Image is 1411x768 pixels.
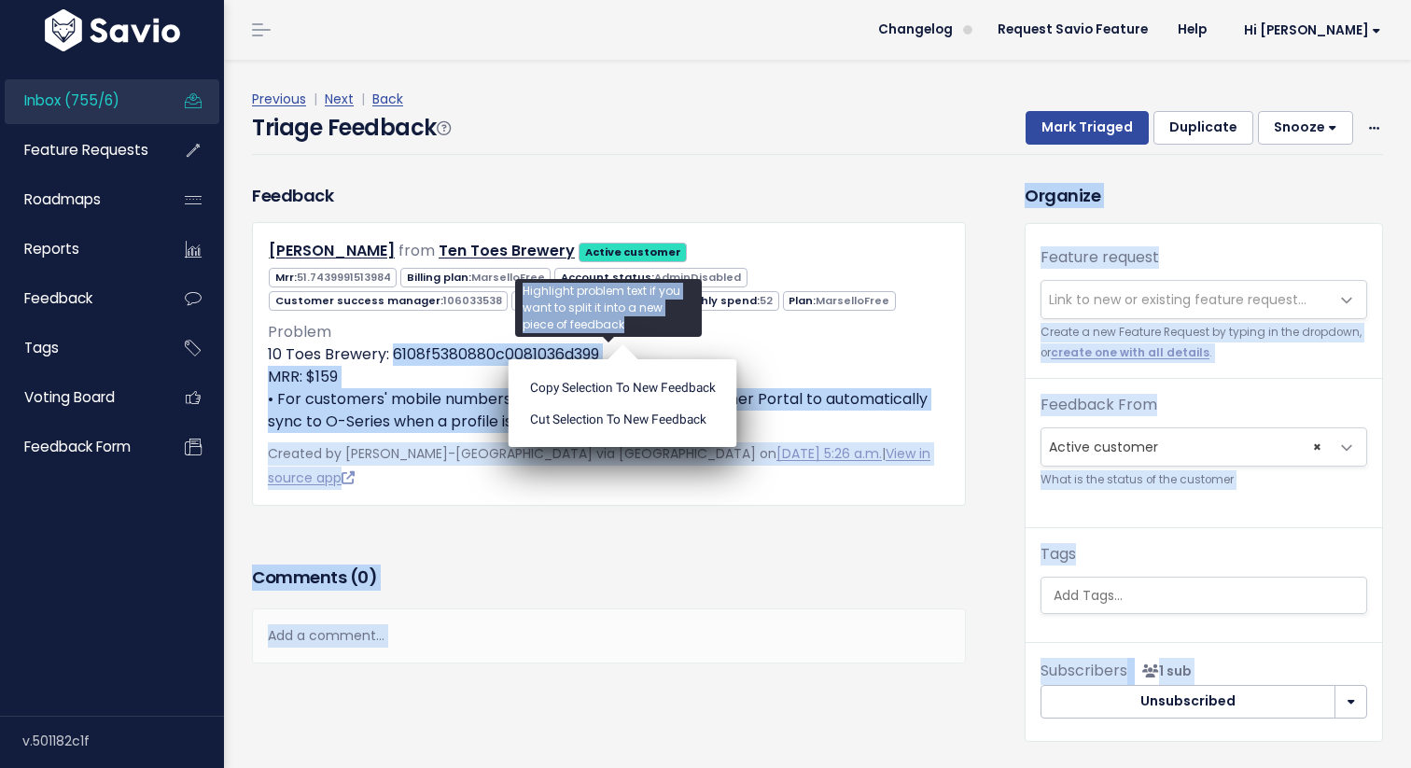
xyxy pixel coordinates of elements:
span: <p><strong>Subscribers</strong><br><br> - Brooke Sweeney<br> </p> [1135,662,1192,680]
span: Reports [24,239,79,258]
span: Voting Board [24,387,115,407]
div: Add a comment... [252,608,966,663]
span: from [398,240,435,261]
a: Feedback form [5,426,155,468]
a: Roadmaps [5,178,155,221]
span: Plan: [783,291,896,311]
a: Tags [5,327,155,370]
button: Snooze [1258,111,1353,145]
span: Inbox (755/6) [24,91,119,110]
span: Feature Requests [24,140,148,160]
span: Account status: [554,268,747,287]
li: Cut selection to new Feedback [516,403,730,435]
span: Created by [PERSON_NAME]-[GEOGRAPHIC_DATA] via [GEOGRAPHIC_DATA] on | [268,444,930,486]
a: Inbox (755/6) [5,79,155,122]
div: v.501182c1f [22,717,224,765]
span: × [1313,428,1321,466]
span: 106033538 [443,293,502,308]
span: MarselloFree [816,293,889,308]
span: Monthly spend: [664,291,778,311]
h3: Organize [1025,183,1383,208]
a: Back [372,90,403,108]
span: MarselloFree [471,270,545,285]
span: 52 [760,293,773,308]
h3: Comments ( ) [252,565,966,591]
span: Active customer [1041,427,1367,467]
a: Ten Toes Brewery [439,240,575,261]
span: Hi [PERSON_NAME] [1244,23,1381,37]
a: Feedback [5,277,155,320]
a: Next [325,90,354,108]
a: Hi [PERSON_NAME] [1222,16,1396,45]
button: Duplicate [1153,111,1253,145]
small: What is the status of the customer [1041,470,1367,490]
a: [PERSON_NAME] [269,240,395,261]
span: Manual MRR: [511,291,661,311]
a: Previous [252,90,306,108]
span: Changelog [878,23,953,36]
a: create one with all details [1051,345,1209,360]
a: [DATE] 5:26 a.m. [776,444,882,463]
strong: Active customer [585,244,681,259]
label: Tags [1041,543,1076,566]
a: Request Savio Feature [983,16,1163,44]
li: Copy selection to new Feedback [516,371,730,403]
a: View in source app [268,444,930,486]
span: Tags [24,338,59,357]
span: Subscribers [1041,660,1127,681]
span: Feedback [24,288,92,308]
span: Feedback form [24,437,131,456]
span: Billing plan: [400,268,551,287]
span: Roadmaps [24,189,101,209]
div: Highlight problem text if you want to split it into a new piece of feedback [515,279,702,337]
img: logo-white.9d6f32f41409.svg [40,9,185,51]
span: AdminDisabled [654,270,741,285]
span: Active customer [1041,428,1329,466]
span: | [310,90,321,108]
h3: Feedback [252,183,333,208]
p: 10 Toes Brewery: 6108f5380880c0081036d399 MRR: $159 • For customers' mobile numbers collected thr... [268,343,950,433]
span: Customer success manager: [269,291,508,311]
button: Unsubscribed [1041,685,1335,719]
a: Reports [5,228,155,271]
span: 51.7439991513984 [297,270,391,285]
input: Add Tags... [1046,586,1371,606]
label: Feedback From [1041,394,1157,416]
a: Feature Requests [5,129,155,172]
label: Feature request [1041,246,1159,269]
span: 0 [357,566,369,589]
button: Mark Triaged [1026,111,1149,145]
small: Create a new Feature Request by typing in the dropdown, or . [1041,323,1367,363]
a: Help [1163,16,1222,44]
span: | [357,90,369,108]
span: Link to new or existing feature request... [1049,290,1306,309]
span: Mrr: [269,268,397,287]
span: Problem [268,321,331,342]
a: Voting Board [5,376,155,419]
h4: Triage Feedback [252,111,450,145]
